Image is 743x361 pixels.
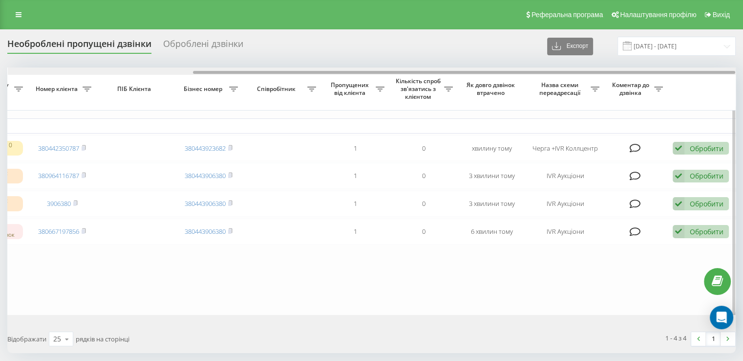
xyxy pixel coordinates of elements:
span: Номер клієнта [33,85,83,93]
a: 380443923682 [185,144,226,153]
div: 25 [53,334,61,344]
td: 0 [389,219,458,245]
span: Відображати [7,335,46,343]
span: Реферальна програма [531,11,603,19]
td: Черга +IVR Коллцентр [526,135,604,161]
td: IVR Аукціони [526,219,604,245]
span: Пропущених від клієнта [326,81,376,96]
span: Назва схеми переадресації [531,81,591,96]
td: 0 [389,191,458,217]
div: Оброблені дзвінки [163,39,243,54]
a: 3906380 [47,199,71,208]
a: 380442350787 [38,144,79,153]
div: 1 - 4 з 4 [665,333,686,343]
a: 380667197856 [38,227,79,236]
td: 1 [321,191,389,217]
div: Open Intercom Messenger [710,306,733,329]
button: Експорт [547,38,593,55]
div: Обробити [690,144,723,153]
td: 3 хвилини тому [458,191,526,217]
td: 0 [389,135,458,161]
div: Обробити [690,227,723,236]
td: IVR Аукціони [526,191,604,217]
td: хвилину тому [458,135,526,161]
td: IVR Аукціони [526,163,604,189]
td: 3 хвилини тому [458,163,526,189]
a: 380443906380 [185,171,226,180]
span: Кількість спроб зв'язатись з клієнтом [394,77,444,100]
span: Бізнес номер [179,85,229,93]
a: 1 [706,332,721,346]
div: Обробити [690,199,723,208]
span: Як довго дзвінок втрачено [466,81,518,96]
td: 0 [389,163,458,189]
span: Вихід [713,11,730,19]
td: 6 хвилин тому [458,219,526,245]
div: Необроблені пропущені дзвінки [7,39,151,54]
a: 380443906380 [185,199,226,208]
span: рядків на сторінці [76,335,129,343]
div: Обробити [690,171,723,180]
span: Коментар до дзвінка [609,81,654,96]
span: Налаштування профілю [620,11,696,19]
span: Співробітник [248,85,307,93]
a: 380443906380 [185,227,226,236]
a: 380964116787 [38,171,79,180]
span: ПІБ Клієнта [105,85,166,93]
td: 1 [321,135,389,161]
td: 1 [321,163,389,189]
td: 1 [321,219,389,245]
